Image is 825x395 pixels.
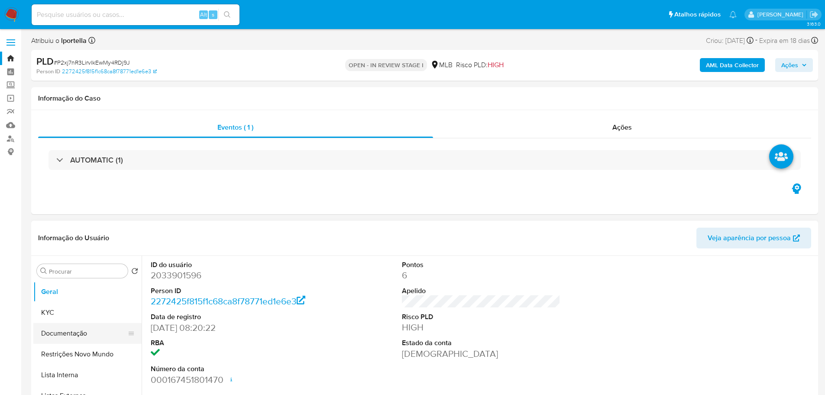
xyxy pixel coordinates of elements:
button: Lista Interna [33,365,142,385]
dt: Person ID [151,286,310,296]
button: search-icon [218,9,236,21]
dt: ID do usuário [151,260,310,270]
input: Procurar [49,268,124,275]
button: Veja aparência por pessoa [696,228,811,248]
a: 2272425f815f1c68ca8f78771ed1e6e3 [151,295,306,307]
dt: Data de registro [151,312,310,322]
button: Procurar [40,268,47,274]
span: Risco PLD: [456,60,504,70]
p: lucas.portella@mercadolivre.com [757,10,806,19]
h3: AUTOMATIC (1) [70,155,123,165]
span: Alt [200,10,207,19]
h1: Informação do Usuário [38,234,109,242]
button: Documentação [33,323,135,344]
b: AML Data Collector [706,58,759,72]
span: Atribuiu o [31,36,87,46]
dt: Apelido [402,286,561,296]
input: Pesquise usuários ou casos... [32,9,239,20]
dd: 2033901596 [151,269,310,281]
div: MLB [430,60,453,70]
b: lportella [59,36,87,46]
dt: Risco PLD [402,312,561,322]
button: Retornar ao pedido padrão [131,268,138,277]
button: KYC [33,302,142,323]
button: Restrições Novo Mundo [33,344,142,365]
span: Eventos ( 1 ) [217,122,253,132]
b: PLD [36,54,54,68]
dt: RBA [151,338,310,348]
dt: Pontos [402,260,561,270]
dd: 6 [402,269,561,281]
dd: HIGH [402,321,561,333]
b: Person ID [36,68,60,75]
span: Expira em 18 dias [759,36,810,46]
p: OPEN - IN REVIEW STAGE I [345,59,427,71]
button: AML Data Collector [700,58,765,72]
span: HIGH [488,60,504,70]
a: Sair [809,10,819,19]
a: 2272425f815f1c68ca8f78771ed1e6e3 [62,68,157,75]
span: s [212,10,214,19]
span: Atalhos rápidos [674,10,721,19]
span: Ações [612,122,632,132]
div: AUTOMATIC (1) [49,150,801,170]
dd: 000167451801470 [151,374,310,386]
dd: [DATE] 08:20:22 [151,322,310,334]
span: Veja aparência por pessoa [708,228,791,248]
span: # P2xj7nR3LirvlkEwMy4RDj9J [54,58,130,67]
button: Ações [775,58,813,72]
div: Criou: [DATE] [706,35,754,46]
dd: [DEMOGRAPHIC_DATA] [402,348,561,360]
button: Geral [33,281,142,302]
span: Ações [781,58,798,72]
dt: Número da conta [151,364,310,374]
span: - [755,35,757,46]
a: Notificações [729,11,737,18]
h1: Informação do Caso [38,94,811,103]
dt: Estado da conta [402,338,561,348]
